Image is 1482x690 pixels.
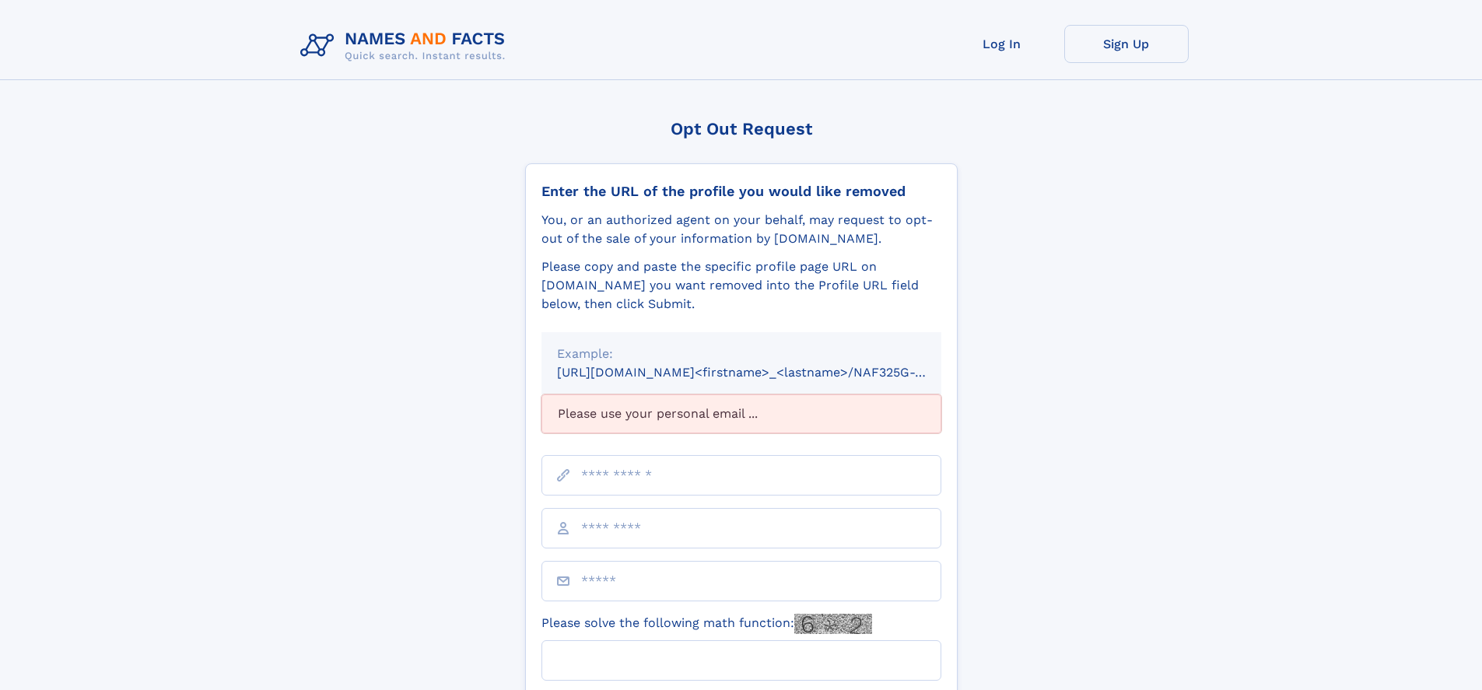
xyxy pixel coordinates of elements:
div: You, or an authorized agent on your behalf, may request to opt-out of the sale of your informatio... [541,211,941,248]
a: Sign Up [1064,25,1189,63]
label: Please solve the following math function: [541,614,872,634]
div: Please use your personal email ... [541,394,941,433]
a: Log In [940,25,1064,63]
div: Opt Out Request [525,119,958,138]
small: [URL][DOMAIN_NAME]<firstname>_<lastname>/NAF325G-xxxxxxxx [557,365,971,380]
div: Example: [557,345,926,363]
img: Logo Names and Facts [294,25,518,67]
div: Enter the URL of the profile you would like removed [541,183,941,200]
div: Please copy and paste the specific profile page URL on [DOMAIN_NAME] you want removed into the Pr... [541,257,941,313]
